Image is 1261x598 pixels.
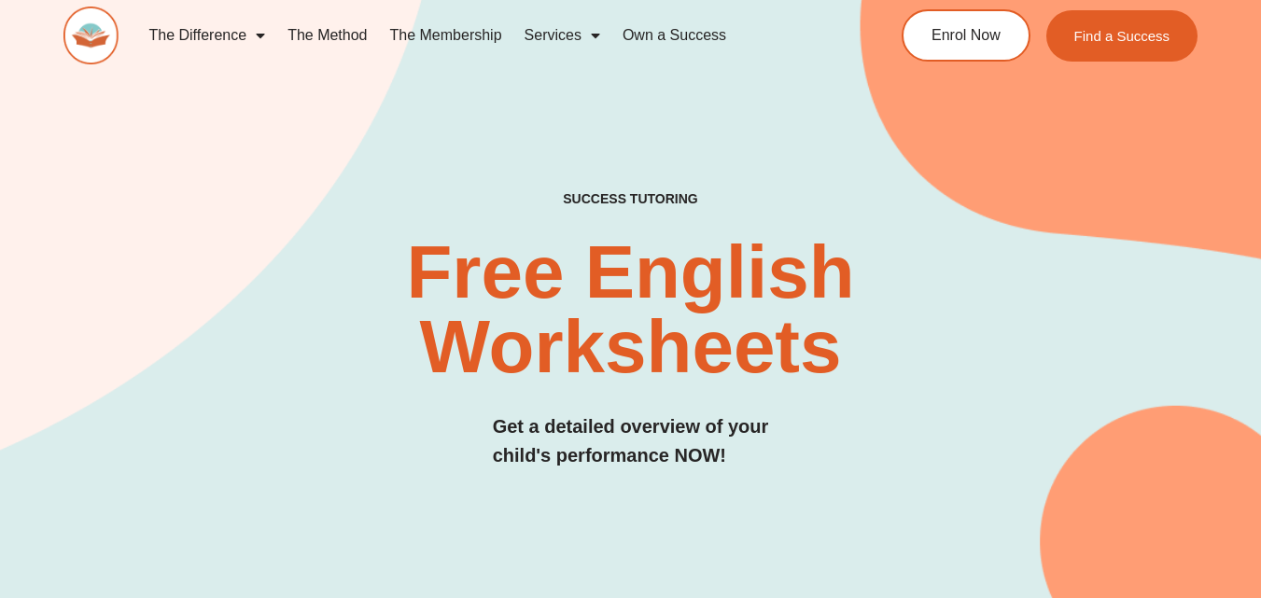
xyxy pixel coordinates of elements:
[513,14,611,57] a: Services
[493,412,769,470] h3: Get a detailed overview of your child's performance NOW!
[932,28,1001,43] span: Enrol Now
[256,235,1004,384] h2: Free English Worksheets​
[137,14,836,57] nav: Menu
[1046,10,1198,62] a: Find a Success
[611,14,737,57] a: Own a Success
[276,14,378,57] a: The Method
[1074,29,1170,43] span: Find a Success
[379,14,513,57] a: The Membership
[463,191,799,207] h4: SUCCESS TUTORING​
[137,14,276,57] a: The Difference
[902,9,1030,62] a: Enrol Now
